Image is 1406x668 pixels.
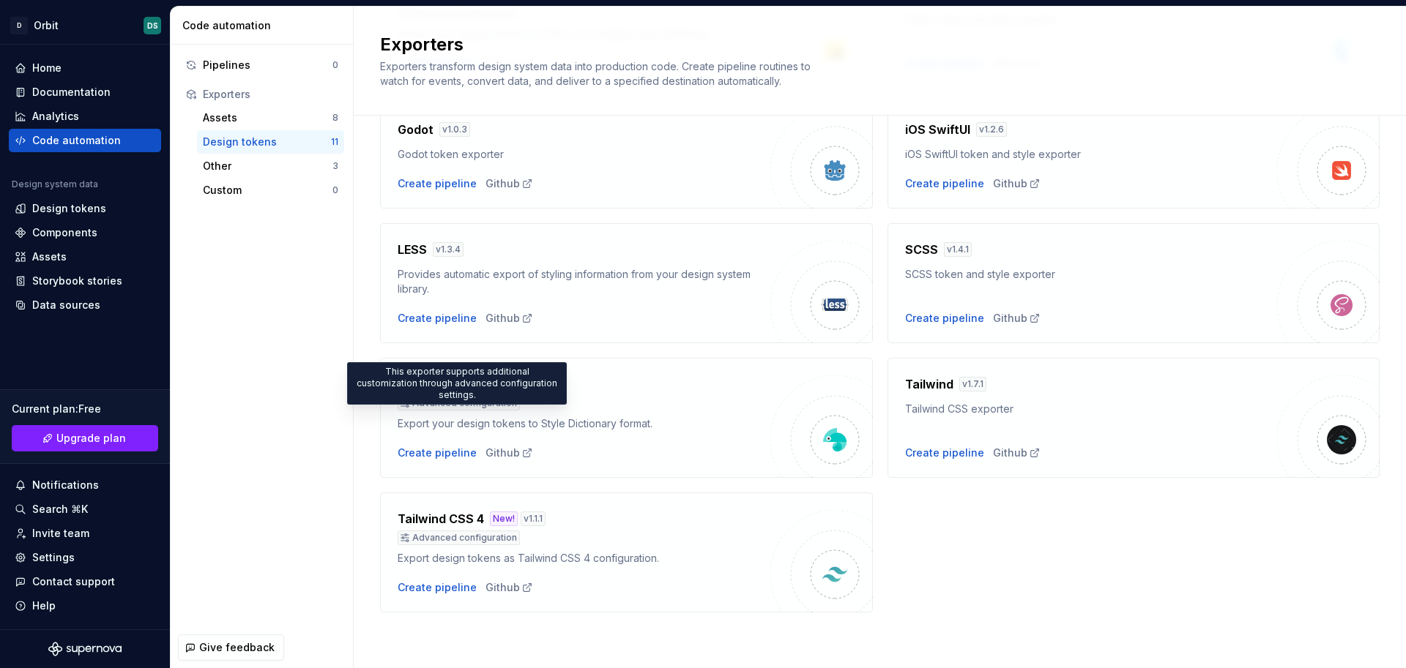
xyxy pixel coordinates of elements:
[347,362,567,405] div: This exporter supports additional customization through advanced configuration settings.
[199,640,275,655] span: Give feedback
[203,135,331,149] div: Design tokens
[9,245,161,269] a: Assets
[332,160,338,172] div: 3
[32,61,62,75] div: Home
[905,147,1278,162] div: iOS SwiftUI token and style exporter
[203,159,332,173] div: Other
[486,580,533,595] a: Github
[993,311,1041,326] a: Github
[9,56,161,80] a: Home
[32,574,115,589] div: Contact support
[32,201,106,216] div: Design tokens
[398,580,477,595] button: Create pipeline
[398,176,477,191] button: Create pipeline
[203,87,338,102] div: Exporters
[32,225,97,240] div: Components
[10,17,28,34] div: D
[486,176,533,191] a: Github
[32,249,67,264] div: Assets
[905,311,984,326] button: Create pipeline
[976,122,1007,137] div: v 1.2.6
[9,293,161,317] a: Data sources
[331,136,338,148] div: 11
[56,431,126,446] span: Upgrade plan
[332,112,338,124] div: 8
[9,129,161,152] a: Code automation
[197,179,344,202] button: Custom0
[993,446,1041,460] a: Github
[398,416,770,431] div: Export your design tokens to Style Dictionary format.
[9,570,161,593] button: Contact support
[197,106,344,130] button: Assets8
[32,109,79,124] div: Analytics
[439,122,470,137] div: v 1.0.3
[203,110,332,125] div: Assets
[332,59,338,71] div: 0
[197,154,344,178] button: Other3
[9,80,161,104] a: Documentation
[905,267,1278,282] div: SCSS token and style exporter
[398,510,484,528] h4: Tailwind CSS 4
[332,184,338,196] div: 0
[521,511,546,526] div: v 1.1.1
[905,446,984,460] button: Create pipeline
[9,105,161,128] a: Analytics
[905,402,1278,416] div: Tailwind CSS exporter
[32,502,88,517] div: Search ⌘K
[905,121,970,138] h4: iOS SwiftUI
[197,130,344,154] button: Design tokens11
[182,18,347,33] div: Code automation
[380,33,1362,56] h2: Exporters
[12,179,98,190] div: Design system data
[32,526,89,541] div: Invite team
[34,18,59,33] div: Orbit
[959,377,986,391] div: v 1.7.1
[9,221,161,244] a: Components
[147,20,158,31] div: DS
[203,183,332,198] div: Custom
[3,10,167,41] button: DOrbitDS
[398,241,427,258] h4: LESS
[905,375,953,393] h4: Tailwind
[486,311,533,326] a: Github
[32,550,75,565] div: Settings
[398,121,434,138] h4: Godot
[905,176,984,191] button: Create pipeline
[32,85,111,100] div: Documentation
[32,274,122,288] div: Storybook stories
[179,53,344,77] button: Pipelines0
[433,242,464,257] div: v 1.3.4
[32,298,100,312] div: Data sources
[486,446,533,460] a: Github
[9,269,161,293] a: Storybook stories
[9,197,161,220] a: Design tokens
[993,176,1041,191] a: Github
[398,446,477,460] button: Create pipeline
[48,642,122,656] svg: Supernova Logo
[398,530,520,545] div: Advanced configuration
[32,478,99,492] div: Notifications
[490,511,518,526] div: New!
[12,425,158,451] a: Upgrade plan
[9,594,161,618] button: Help
[380,60,814,87] span: Exporters transform design system data into production code. Create pipeline routines to watch fo...
[398,551,770,566] div: Export design tokens as Tailwind CSS 4 configuration.
[9,522,161,545] a: Invite team
[398,267,770,296] div: Provides automatic export of styling information from your design system library.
